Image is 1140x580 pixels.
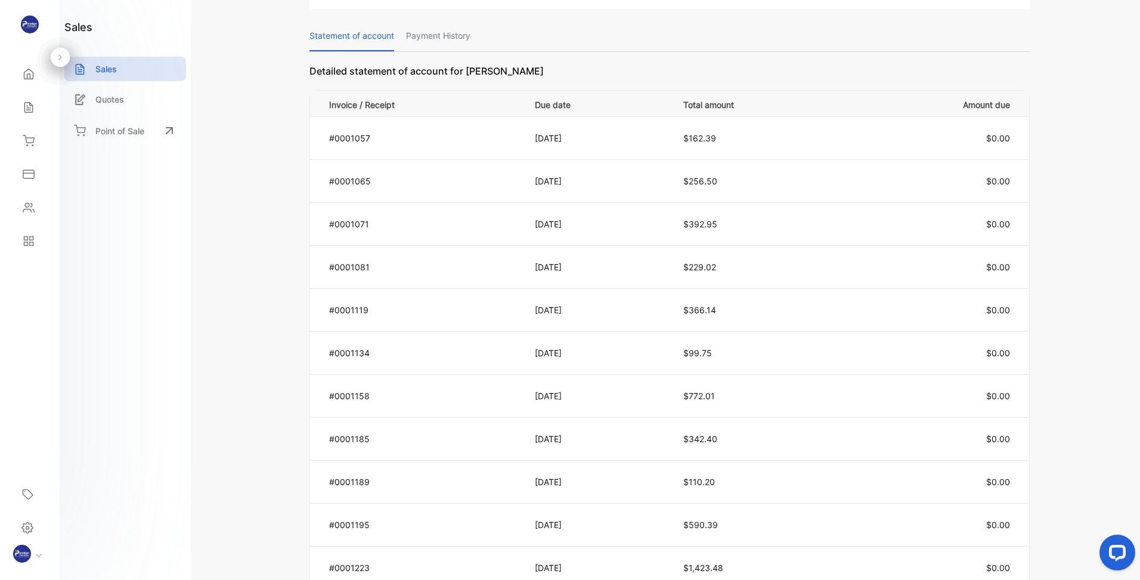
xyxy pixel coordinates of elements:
[683,348,712,358] span: $99.75
[986,176,1010,186] span: $0.00
[329,519,520,531] p: #0001195
[329,347,520,359] p: #0001134
[21,16,39,33] img: logo
[95,125,144,137] p: Point of Sale
[64,118,186,144] a: Point of Sale
[329,433,520,445] p: #0001185
[329,476,520,488] p: #0001189
[683,133,716,143] span: $162.39
[683,305,716,315] span: $366.14
[683,176,717,186] span: $256.50
[535,433,659,445] p: [DATE]
[64,57,186,81] a: Sales
[683,477,715,487] span: $110.20
[535,132,659,144] p: [DATE]
[535,304,659,316] p: [DATE]
[683,391,715,401] span: $772.01
[64,87,186,112] a: Quotes
[1090,530,1140,580] iframe: LiveChat chat widget
[683,219,717,229] span: $392.95
[986,133,1010,143] span: $0.00
[329,96,520,111] p: Invoice / Receipt
[683,96,844,111] p: Total amount
[683,563,723,573] span: $1,423.48
[535,347,659,359] p: [DATE]
[535,96,659,111] p: Due date
[986,348,1010,358] span: $0.00
[95,93,124,106] p: Quotes
[13,545,31,563] img: profile
[329,390,520,402] p: #0001158
[986,219,1010,229] span: $0.00
[535,261,659,273] p: [DATE]
[986,520,1010,530] span: $0.00
[406,21,470,51] p: Payment History
[329,261,520,273] p: #0001081
[329,562,520,574] p: #0001223
[535,476,659,488] p: [DATE]
[859,96,1010,111] p: Amount due
[535,218,659,230] p: [DATE]
[683,434,717,444] span: $342.40
[309,21,394,51] p: Statement of account
[329,175,520,187] p: #0001065
[986,262,1010,272] span: $0.00
[64,19,92,35] h1: sales
[683,262,716,272] span: $229.02
[535,519,659,531] p: [DATE]
[535,562,659,574] p: [DATE]
[329,304,520,316] p: #0001119
[535,390,659,402] p: [DATE]
[986,477,1010,487] span: $0.00
[329,132,520,144] p: #0001057
[683,520,718,530] span: $590.39
[986,391,1010,401] span: $0.00
[986,305,1010,315] span: $0.00
[986,563,1010,573] span: $0.00
[309,64,1030,90] p: Detailed statement of account for [PERSON_NAME]
[95,63,117,75] p: Sales
[329,218,520,230] p: #0001071
[986,434,1010,444] span: $0.00
[535,175,659,187] p: [DATE]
